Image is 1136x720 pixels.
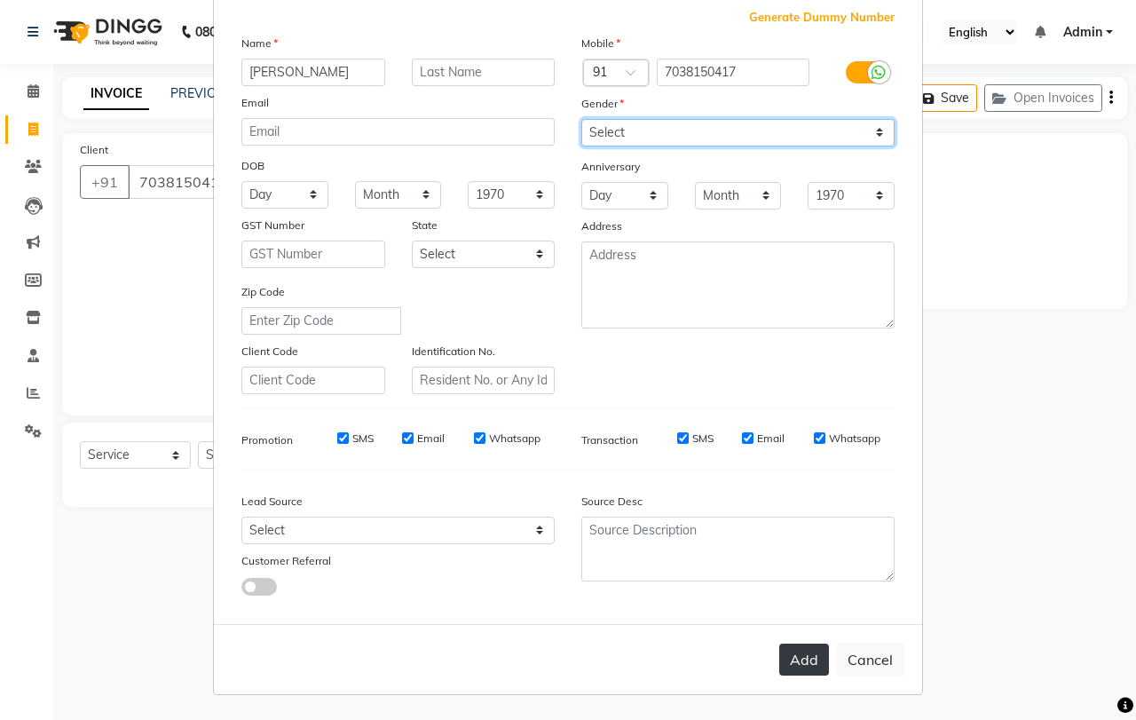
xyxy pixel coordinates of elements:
[412,344,495,360] label: Identification No.
[241,118,555,146] input: Email
[581,432,638,448] label: Transaction
[829,431,880,447] label: Whatsapp
[657,59,810,86] input: Mobile
[412,59,556,86] input: Last Name
[757,431,785,447] label: Email
[412,367,556,394] input: Resident No. or Any Id
[241,307,401,335] input: Enter Zip Code
[836,643,904,676] button: Cancel
[581,36,620,51] label: Mobile
[241,494,303,510] label: Lead Source
[241,241,385,268] input: GST Number
[241,284,285,300] label: Zip Code
[581,159,640,175] label: Anniversary
[749,9,895,27] span: Generate Dummy Number
[241,59,385,86] input: First Name
[489,431,540,447] label: Whatsapp
[241,36,278,51] label: Name
[352,431,374,447] label: SMS
[241,432,293,448] label: Promotion
[241,553,331,569] label: Customer Referral
[241,344,298,360] label: Client Code
[581,494,643,510] label: Source Desc
[779,644,829,676] button: Add
[581,218,622,234] label: Address
[692,431,714,447] label: SMS
[241,367,385,394] input: Client Code
[412,218,438,233] label: State
[241,95,269,111] label: Email
[241,158,264,174] label: DOB
[581,96,624,112] label: Gender
[417,431,445,447] label: Email
[241,218,304,233] label: GST Number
